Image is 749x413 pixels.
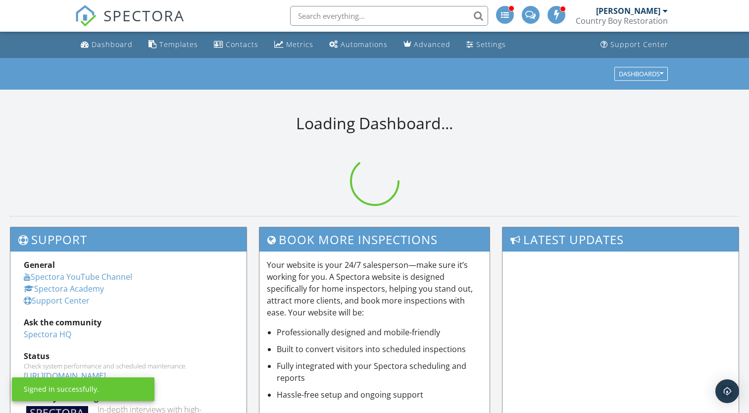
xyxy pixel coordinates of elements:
div: Contacts [226,40,258,49]
div: Country Boy Restoration [576,16,668,26]
a: Advanced [399,36,454,54]
div: Signed in successfully. [24,384,99,394]
div: Dashboards [619,70,663,77]
div: Status [24,350,233,362]
li: Professionally designed and mobile-friendly [277,326,482,338]
a: Automations (Advanced) [325,36,392,54]
img: The Best Home Inspection Software - Spectora [75,5,97,27]
div: Settings [476,40,506,49]
strong: General [24,259,55,270]
div: Support Center [610,40,668,49]
h3: Support [10,227,247,252]
a: Support Center [597,36,672,54]
li: Built to convert visitors into scheduled inspections [277,343,482,355]
a: Support Center [24,295,90,306]
button: Dashboards [614,67,668,81]
li: Fully integrated with your Spectora scheduling and reports [277,360,482,384]
h3: Book More Inspections [259,227,490,252]
a: Settings [462,36,510,54]
div: Automations [341,40,388,49]
h3: Latest Updates [502,227,739,252]
p: Your website is your 24/7 salesperson—make sure it’s working for you. A Spectora website is desig... [267,259,482,318]
div: Metrics [286,40,313,49]
div: Ask the community [24,316,233,328]
div: Open Intercom Messenger [715,379,739,403]
a: Spectora Academy [24,283,104,294]
a: Spectora HQ [24,329,71,340]
span: SPECTORA [103,5,185,26]
a: Templates [145,36,202,54]
div: Templates [159,40,198,49]
input: Search everything... [290,6,488,26]
a: Dashboard [77,36,137,54]
a: SPECTORA [75,13,185,34]
a: Contacts [210,36,262,54]
div: Check system performance and scheduled maintenance. [24,362,233,370]
a: Metrics [270,36,317,54]
a: [URL][DOMAIN_NAME] [24,370,106,381]
a: Spectora YouTube Channel [24,271,132,282]
div: Dashboard [92,40,133,49]
li: Hassle-free setup and ongoing support [277,389,482,401]
div: Advanced [414,40,450,49]
div: [PERSON_NAME] [596,6,660,16]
